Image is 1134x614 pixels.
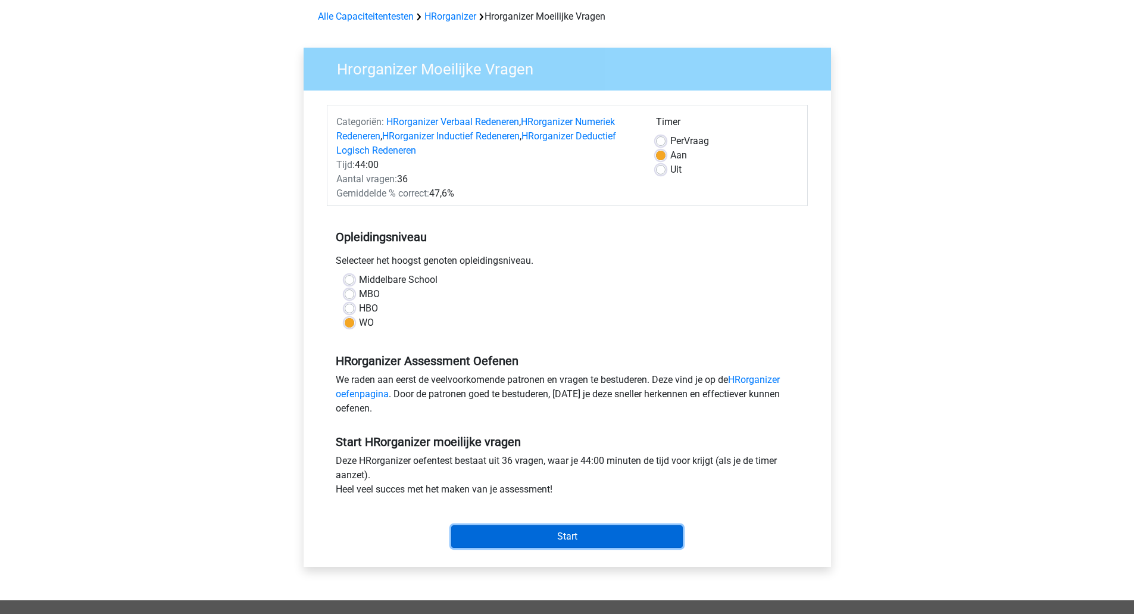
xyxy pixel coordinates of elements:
label: MBO [359,287,380,301]
label: Vraag [670,134,709,148]
h3: Hrorganizer Moeilijke Vragen [323,55,822,79]
label: HBO [359,301,378,316]
div: Timer [656,115,798,134]
a: HRorganizer Verbaal Redeneren [386,116,519,127]
span: Per [670,135,684,147]
div: , , , [327,115,647,158]
h5: Opleidingsniveau [336,225,799,249]
input: Start [451,525,683,548]
a: Alle Capaciteitentesten [318,11,414,22]
span: Categoriën: [336,116,384,127]
label: WO [359,316,374,330]
div: Hrorganizer Moeilijke Vragen [313,10,821,24]
a: HRorganizer Numeriek Redeneren [336,116,615,142]
div: 47,6% [327,186,647,201]
div: 44:00 [327,158,647,172]
span: Tijd: [336,159,355,170]
div: Selecteer het hoogst genoten opleidingsniveau. [327,254,808,273]
div: We raden aan eerst de veelvoorkomende patronen en vragen te bestuderen. Deze vind je op de . Door... [327,373,808,420]
span: Aantal vragen: [336,173,397,185]
span: Gemiddelde % correct: [336,188,429,199]
h5: Start HRorganizer moeilijke vragen [336,435,799,449]
label: Middelbare School [359,273,438,287]
a: HRorganizer Inductief Redeneren [382,130,520,142]
a: HRorganizer oefenpagina [336,374,780,400]
h5: HRorganizer Assessment Oefenen [336,354,799,368]
div: 36 [327,172,647,186]
label: Uit [670,163,682,177]
label: Aan [670,148,687,163]
div: Deze HRorganizer oefentest bestaat uit 36 vragen, waar je 44:00 minuten de tijd voor krijgt (als ... [327,454,808,501]
a: HRorganizer [424,11,476,22]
